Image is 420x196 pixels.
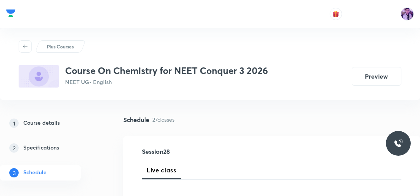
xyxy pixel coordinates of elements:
[6,7,16,21] a: Company Logo
[23,143,59,153] h5: Specifications
[123,117,149,123] h4: Schedule
[6,7,16,19] img: Company Logo
[19,65,59,88] img: 88DB344C-FF03-4A45-AA03-CADE202644AC_plus.png
[147,165,176,175] span: Live class
[47,43,74,50] p: Plus Courses
[9,119,19,128] p: 1
[65,78,268,86] p: NEET UG • English
[401,7,414,21] img: preeti Tripathi
[332,10,339,17] img: avatar
[23,168,47,177] h5: Schedule
[394,139,403,148] img: ttu
[352,67,401,86] button: Preview
[9,143,19,153] p: 2
[9,168,19,177] p: 3
[142,148,277,155] h4: Session 28
[330,8,342,20] button: avatar
[65,65,268,76] h3: Course On Chemistry for NEET Conquer 3 2026
[23,119,60,128] h5: Course details
[152,115,175,124] p: 27 classes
